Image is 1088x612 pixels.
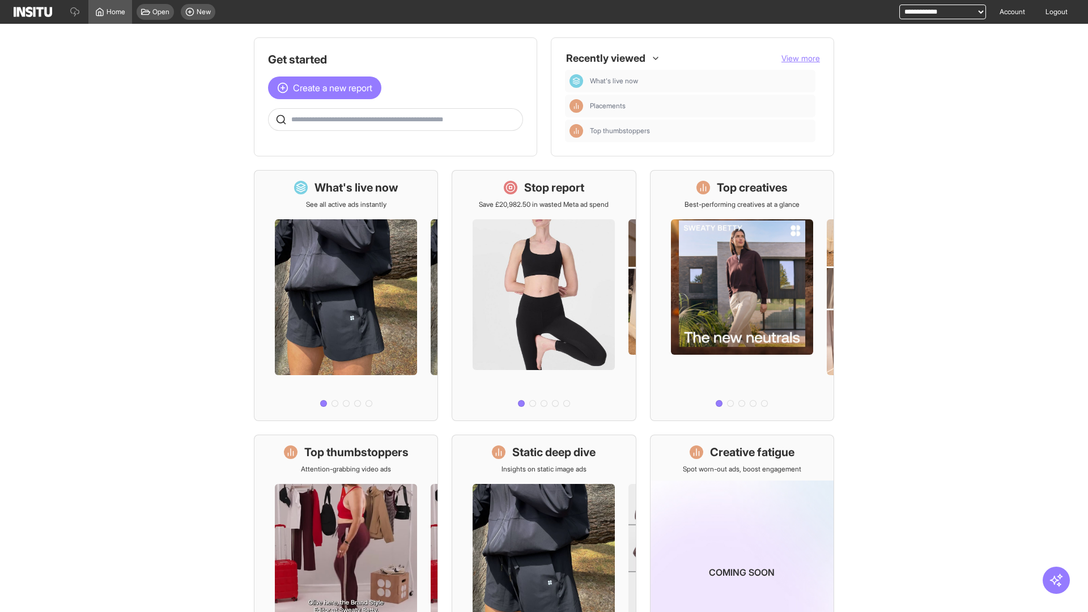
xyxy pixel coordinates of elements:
[254,170,438,421] a: What's live nowSee all active ads instantly
[569,74,583,88] div: Dashboard
[452,170,636,421] a: Stop reportSave £20,982.50 in wasted Meta ad spend
[268,76,381,99] button: Create a new report
[14,7,52,17] img: Logo
[569,124,583,138] div: Insights
[569,99,583,113] div: Insights
[590,126,811,135] span: Top thumbstoppers
[197,7,211,16] span: New
[590,101,811,110] span: Placements
[590,76,638,86] span: What's live now
[524,180,584,195] h1: Stop report
[314,180,398,195] h1: What's live now
[685,200,800,209] p: Best-performing creatives at a glance
[717,180,788,195] h1: Top creatives
[304,444,409,460] h1: Top thumbstoppers
[650,170,834,421] a: Top creativesBest-performing creatives at a glance
[590,76,811,86] span: What's live now
[781,53,820,64] button: View more
[268,52,523,67] h1: Get started
[107,7,125,16] span: Home
[479,200,609,209] p: Save £20,982.50 in wasted Meta ad spend
[501,465,586,474] p: Insights on static image ads
[301,465,391,474] p: Attention-grabbing video ads
[306,200,386,209] p: See all active ads instantly
[293,81,372,95] span: Create a new report
[590,101,626,110] span: Placements
[152,7,169,16] span: Open
[781,53,820,63] span: View more
[512,444,596,460] h1: Static deep dive
[590,126,650,135] span: Top thumbstoppers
